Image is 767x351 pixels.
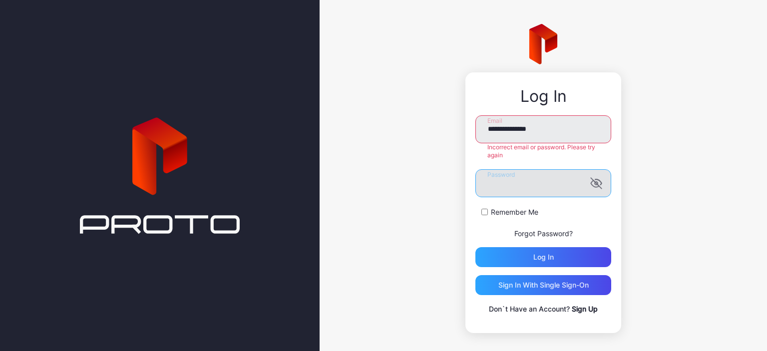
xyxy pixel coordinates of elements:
[514,229,573,238] a: Forgot Password?
[590,177,602,189] button: Password
[475,275,611,295] button: Sign in With Single Sign-On
[475,115,611,143] input: Email
[475,143,611,159] div: Incorrect email or password. Please try again
[475,169,611,197] input: Password
[572,305,598,313] a: Sign Up
[475,87,611,105] div: Log In
[491,207,538,217] label: Remember Me
[475,247,611,267] button: Log in
[533,253,554,261] div: Log in
[475,303,611,315] p: Don`t Have an Account?
[498,281,589,289] div: Sign in With Single Sign-On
